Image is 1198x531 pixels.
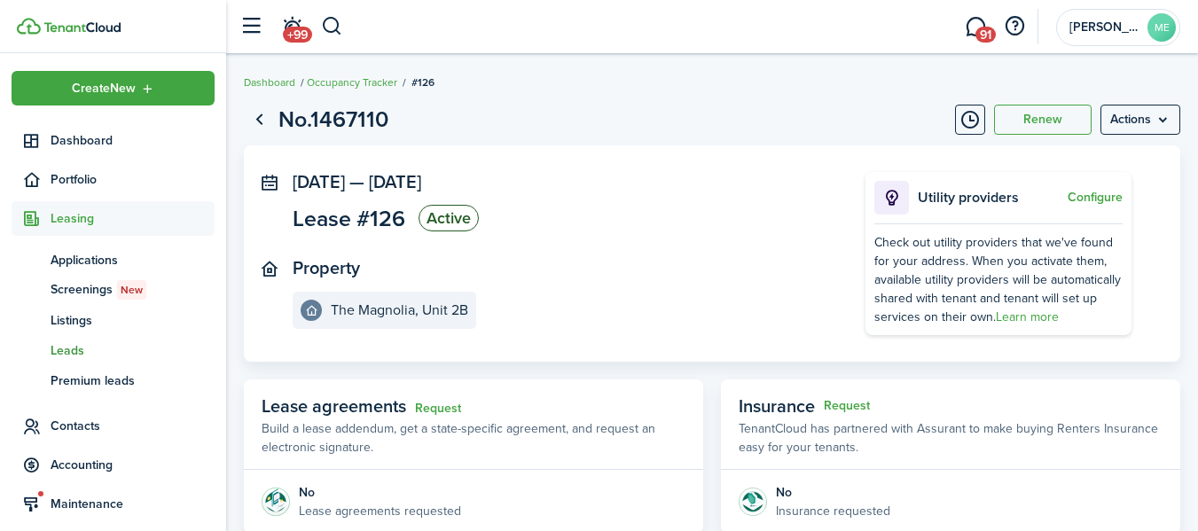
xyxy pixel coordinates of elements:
button: Renew [994,105,1092,135]
menu-btn: Actions [1100,105,1180,135]
a: Request [415,402,461,416]
span: Accounting [51,456,215,474]
span: [DATE] [293,168,345,195]
span: 91 [975,27,996,43]
button: Open resource center [999,12,1030,42]
a: Notifications [275,4,309,50]
a: Listings [12,305,215,335]
p: Utility providers [918,187,1063,208]
div: No [776,483,890,502]
img: Agreement e-sign [262,488,290,516]
span: Create New [72,82,136,95]
span: Insurance [739,393,815,419]
span: +99 [283,27,312,43]
e-details-info-title: The Magnolia, Unit 2B [331,302,468,318]
span: Screenings [51,280,215,300]
button: Open sidebar [234,10,268,43]
span: [DATE] [369,168,421,195]
span: — [349,168,364,195]
a: Go back [244,105,274,135]
span: Dashboard [51,131,215,150]
a: Leads [12,335,215,365]
h1: No.1467110 [278,103,388,137]
div: No [299,483,461,502]
button: Search [321,12,343,42]
span: Maintenance [51,495,215,513]
img: TenantCloud [17,18,41,35]
span: Lease #126 [293,207,405,230]
span: Listings [51,311,215,330]
a: Occupancy Tracker [307,74,397,90]
a: Dashboard [244,74,295,90]
span: Moriarty Enterprise LLC [1069,21,1140,34]
div: Check out utility providers that we've found for your address. When you activate them, available ... [874,233,1123,326]
span: Contacts [51,417,215,435]
span: New [121,282,143,298]
img: TenantCloud [43,22,121,33]
span: #126 [411,74,435,90]
span: Premium leads [51,371,215,390]
a: Dashboard [12,123,215,158]
panel-main-title: Property [293,258,360,278]
img: Insurance protection [739,488,767,516]
button: Timeline [955,105,985,135]
p: Insurance requested [776,502,890,520]
p: TenantCloud has partnered with Assurant to make buying Renters Insurance easy for your tenants. [739,419,1163,457]
span: Leasing [51,209,215,228]
a: Applications [12,245,215,275]
p: Lease agreements requested [299,502,461,520]
a: ScreeningsNew [12,275,215,305]
button: Open menu [12,71,215,105]
span: Portfolio [51,170,215,189]
a: Premium leads [12,365,215,395]
button: Open menu [1100,105,1180,135]
span: Leads [51,341,215,360]
status: Active [419,205,479,231]
button: Configure [1068,191,1123,205]
span: Lease agreements [262,393,406,419]
avatar-text: ME [1147,13,1176,42]
p: Build a lease addendum, get a state-specific agreement, and request an electronic signature. [262,419,685,457]
a: Learn more [996,308,1059,326]
span: Applications [51,251,215,269]
button: Request [824,399,870,413]
a: Messaging [959,4,992,50]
